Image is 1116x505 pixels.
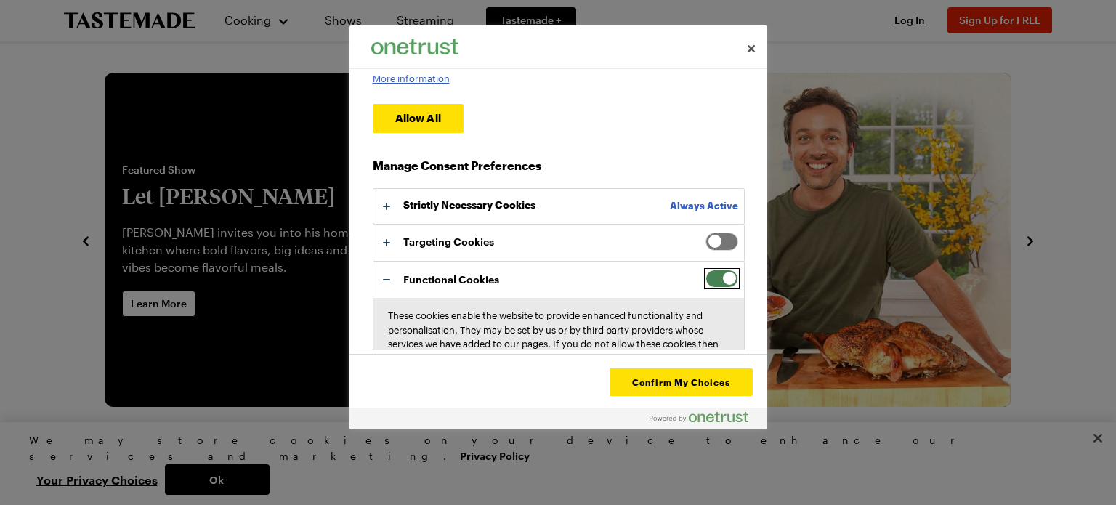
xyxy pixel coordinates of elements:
img: Company Logo [371,39,458,54]
div: Company Logo [371,33,458,62]
button: Close [735,33,767,65]
p: These cookies enable the website to provide enhanced functionality and personalisation. They may ... [373,309,744,365]
a: Powered by OneTrust Opens in a new Tab [650,411,760,429]
button: Allow All [373,104,464,133]
a: More information about your privacy, opens in a new tab [373,73,450,84]
img: Powered by OneTrust Opens in a new Tab [650,411,748,423]
h3: Manage Consent Preferences [373,158,745,181]
div: Your Privacy Choices [349,25,767,429]
button: Confirm My Choices [610,368,752,396]
div: Preference center [349,25,767,429]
